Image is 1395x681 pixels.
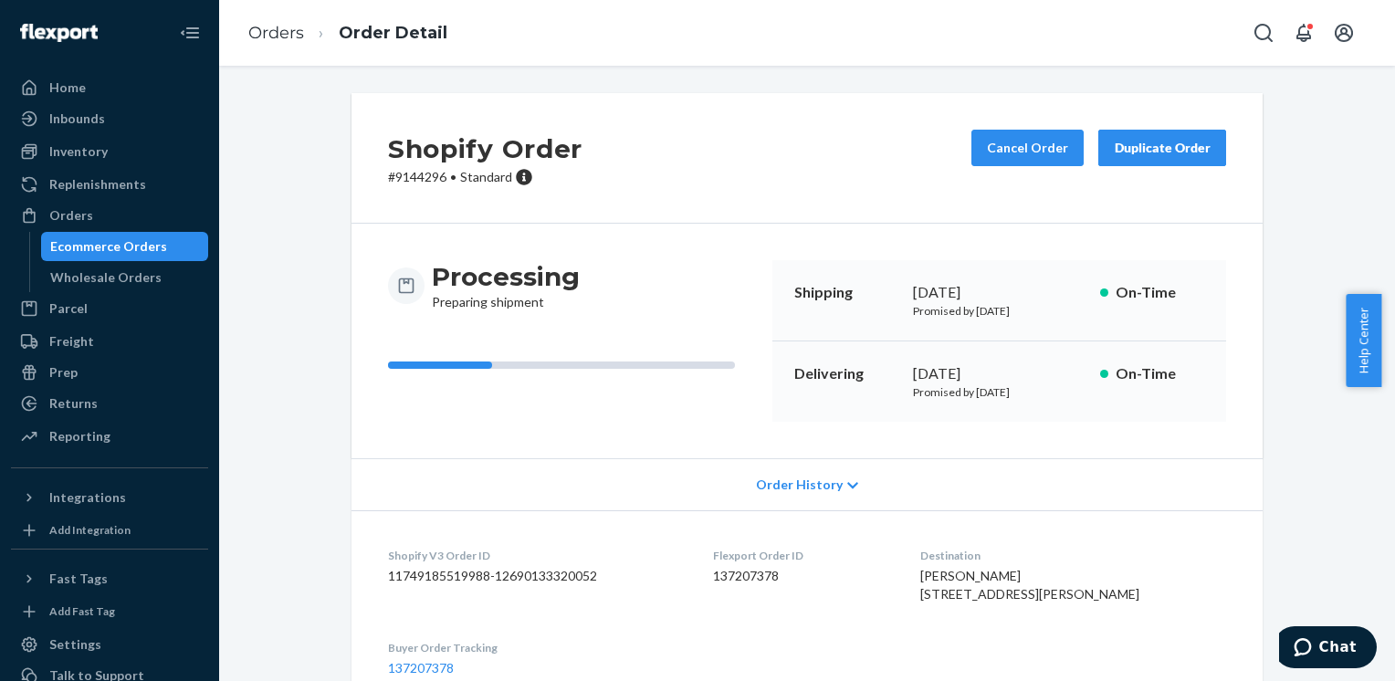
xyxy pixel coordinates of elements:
p: On-Time [1116,363,1204,384]
h2: Shopify Order [388,130,582,168]
div: Inventory [49,142,108,161]
button: Open Search Box [1245,15,1282,51]
iframe: Opens a widget where you can chat to one of our agents [1279,626,1377,672]
div: Replenishments [49,175,146,194]
a: Add Integration [11,519,208,541]
dt: Buyer Order Tracking [388,640,684,655]
ol: breadcrumbs [234,6,462,60]
div: [DATE] [913,363,1086,384]
a: Ecommerce Orders [41,232,209,261]
dt: Flexport Order ID [713,548,890,563]
a: Order Detail [339,23,447,43]
button: Duplicate Order [1098,130,1226,166]
p: On-Time [1116,282,1204,303]
a: Inbounds [11,104,208,133]
button: Open notifications [1285,15,1322,51]
a: Inventory [11,137,208,166]
dt: Shopify V3 Order ID [388,548,684,563]
button: Help Center [1346,294,1381,387]
dd: 137207378 [713,567,890,585]
a: Parcel [11,294,208,323]
div: Add Integration [49,522,131,538]
h3: Processing [432,260,580,293]
div: [DATE] [913,282,1086,303]
p: Promised by [DATE] [913,303,1086,319]
a: Home [11,73,208,102]
a: Orders [248,23,304,43]
a: Add Fast Tag [11,601,208,623]
div: Wholesale Orders [50,268,162,287]
button: Integrations [11,483,208,512]
a: Reporting [11,422,208,451]
div: Orders [49,206,93,225]
a: Wholesale Orders [41,263,209,292]
div: Integrations [49,488,126,507]
img: Flexport logo [20,24,98,42]
a: Freight [11,327,208,356]
p: Promised by [DATE] [913,384,1086,400]
button: Fast Tags [11,564,208,593]
div: Returns [49,394,98,413]
p: Shipping [794,282,898,303]
a: Returns [11,389,208,418]
div: Add Fast Tag [49,603,115,619]
div: Prep [49,363,78,382]
div: Freight [49,332,94,351]
span: [PERSON_NAME] [STREET_ADDRESS][PERSON_NAME] [920,568,1139,602]
dd: 11749185519988-12690133320052 [388,567,684,585]
div: Parcel [49,299,88,318]
div: Reporting [49,427,110,445]
span: • [450,169,456,184]
div: Settings [49,635,101,654]
button: Open account menu [1326,15,1362,51]
button: Cancel Order [971,130,1084,166]
div: Home [49,79,86,97]
a: 137207378 [388,660,454,676]
a: Settings [11,630,208,659]
p: Delivering [794,363,898,384]
div: Preparing shipment [432,260,580,311]
div: Ecommerce Orders [50,237,167,256]
a: Orders [11,201,208,230]
a: Replenishments [11,170,208,199]
div: Duplicate Order [1114,139,1211,157]
span: Standard [460,169,512,184]
button: Close Navigation [172,15,208,51]
dt: Destination [920,548,1226,563]
div: Inbounds [49,110,105,128]
span: Order History [756,476,843,494]
a: Prep [11,358,208,387]
p: # 9144296 [388,168,582,186]
div: Fast Tags [49,570,108,588]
